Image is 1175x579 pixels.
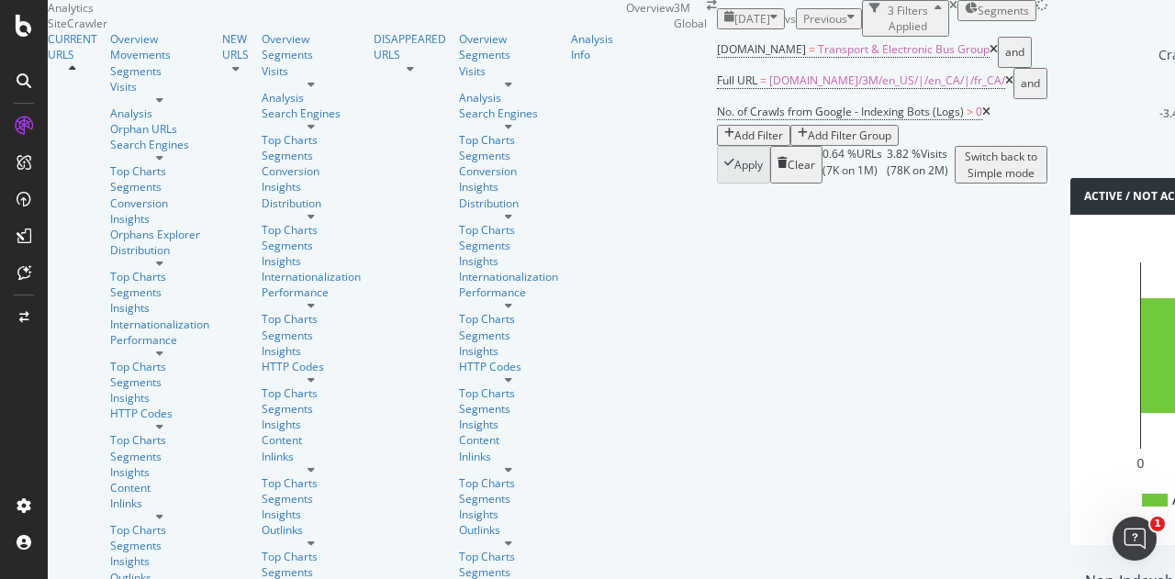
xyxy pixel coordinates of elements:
[262,432,361,448] div: Content
[262,63,361,79] a: Visits
[1113,517,1157,561] iframe: Intercom live chat
[459,269,558,284] div: Internationalization
[459,47,558,62] a: Segments
[262,253,361,269] div: Insights
[459,401,558,417] a: Segments
[262,148,361,163] a: Segments
[459,343,558,359] a: Insights
[818,41,990,57] span: Transport & Electronic Bus Group
[967,104,973,119] span: >
[1013,68,1047,99] button: and
[262,106,361,121] a: Search Engines
[459,417,558,432] a: Insights
[803,11,847,27] span: Previous
[110,538,209,553] div: Segments
[998,37,1032,68] button: and
[110,47,209,62] div: Movements
[110,406,209,421] a: HTTP Codes
[48,16,626,31] div: SiteCrawler
[110,480,209,495] a: Content
[374,31,446,62] a: DISAPPEARED URLS
[48,31,97,62] div: CURRENT URLS
[110,179,209,195] a: Segments
[222,31,249,62] a: NEW URLS
[110,121,209,137] a: Orphan URLs
[110,106,209,121] a: Analysis
[717,125,790,146] button: Add Filter
[110,464,209,480] a: Insights
[262,522,361,538] a: Outlinks
[110,495,209,511] a: Inlinks
[110,522,209,538] a: Top Charts
[459,253,558,269] div: Insights
[717,104,964,119] span: No. of Crawls from Google - Indexing Bots (Logs)
[262,449,361,464] div: Inlinks
[1137,456,1145,471] text: 0
[262,417,361,432] a: Insights
[808,128,891,143] div: Add Filter Group
[955,146,1047,183] button: Switch back to Simple mode
[262,90,361,106] div: Analysis
[110,63,209,79] div: Segments
[110,79,209,95] a: Visits
[262,179,361,195] div: Insights
[459,195,558,211] a: Distribution
[262,238,361,253] div: Segments
[459,432,558,448] a: Content
[110,553,209,569] a: Insights
[790,125,899,146] button: Add Filter Group
[262,284,361,300] a: Performance
[978,3,1029,18] span: Segments
[459,31,558,47] div: Overview
[459,359,558,374] div: HTTP Codes
[110,242,209,258] a: Distribution
[459,238,558,253] a: Segments
[262,507,361,522] a: Insights
[459,328,558,343] div: Segments
[962,149,1040,180] div: Switch back to Simple mode
[110,332,209,348] a: Performance
[459,549,558,564] div: Top Charts
[459,522,558,538] a: Outlinks
[459,311,558,327] div: Top Charts
[734,11,770,27] span: 2025 Aug. 3rd
[262,269,361,284] a: Internationalization
[262,475,361,491] a: Top Charts
[717,72,757,88] span: Full URL
[262,163,361,179] a: Conversion
[571,31,613,62] a: Analysis Info
[459,475,558,491] div: Top Charts
[110,163,209,179] div: Top Charts
[459,179,558,195] a: Insights
[1005,39,1024,65] div: and
[110,300,209,316] a: Insights
[110,269,209,284] a: Top Charts
[459,163,558,179] a: Conversion
[110,374,209,390] a: Segments
[459,63,558,79] a: Visits
[110,390,209,406] div: Insights
[717,8,785,29] button: [DATE]
[262,328,361,343] div: Segments
[110,449,209,464] a: Segments
[262,311,361,327] a: Top Charts
[459,106,558,121] div: Search Engines
[459,284,558,300] a: Performance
